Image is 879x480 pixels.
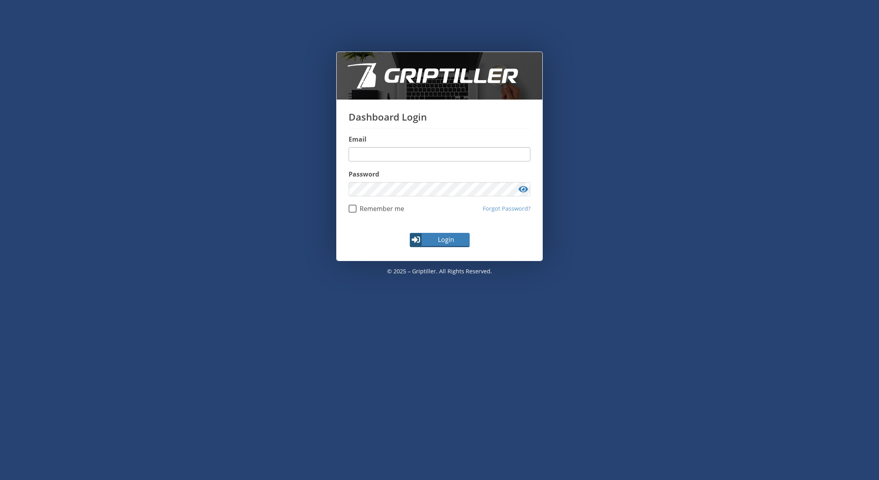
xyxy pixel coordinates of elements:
[483,204,530,213] a: Forgot Password?
[336,261,543,282] p: © 2025 – Griptiller. All rights reserved.
[349,134,530,144] label: Email
[357,205,404,213] span: Remember me
[410,233,470,247] button: Login
[423,235,469,244] span: Login
[349,111,530,129] h1: Dashboard Login
[349,169,530,179] label: Password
